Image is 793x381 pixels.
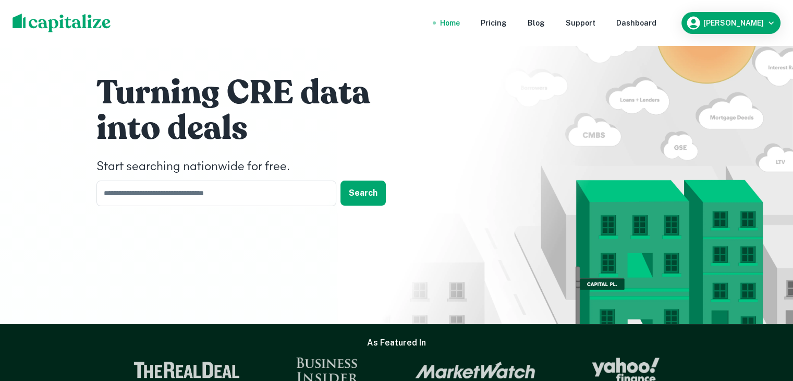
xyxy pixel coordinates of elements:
[133,362,240,378] img: The Real Deal
[528,17,545,29] a: Blog
[96,108,409,149] h1: into deals
[340,181,386,206] button: Search
[415,361,535,379] img: Market Watch
[96,158,409,176] h4: Start searching nationwide for free.
[681,12,780,34] button: [PERSON_NAME]
[367,337,426,349] h6: As Featured In
[616,17,656,29] a: Dashboard
[13,14,111,32] img: capitalize-logo.png
[703,19,764,27] h6: [PERSON_NAME]
[566,17,595,29] a: Support
[96,72,409,114] h1: Turning CRE data
[481,17,507,29] a: Pricing
[741,297,793,348] iframe: Chat Widget
[440,17,460,29] a: Home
